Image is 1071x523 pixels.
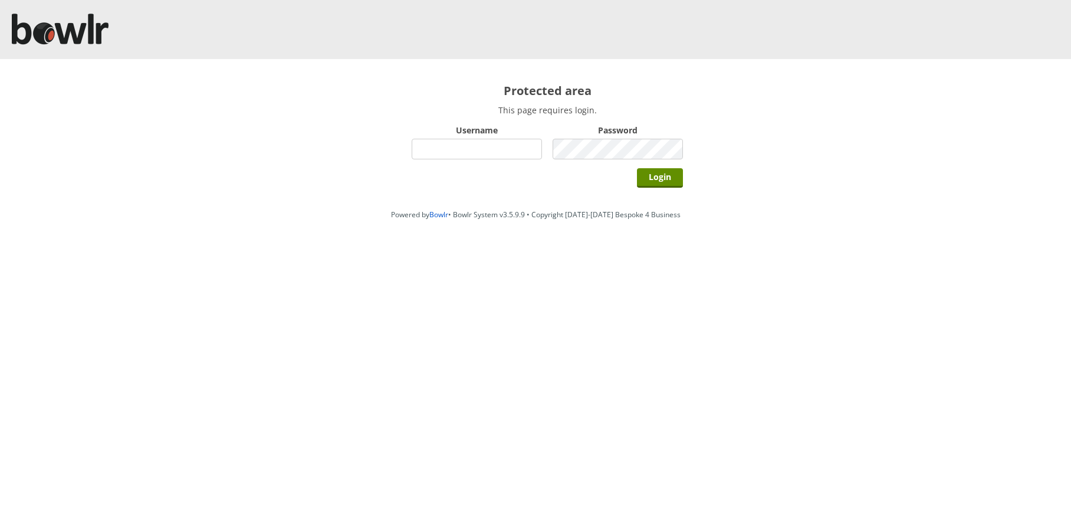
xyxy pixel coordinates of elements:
input: Login [637,168,683,188]
label: Username [412,125,542,136]
span: Powered by • Bowlr System v3.5.9.9 • Copyright [DATE]-[DATE] Bespoke 4 Business [391,210,681,220]
h2: Protected area [412,83,683,99]
label: Password [553,125,683,136]
a: Bowlr [429,210,448,220]
p: This page requires login. [412,104,683,116]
